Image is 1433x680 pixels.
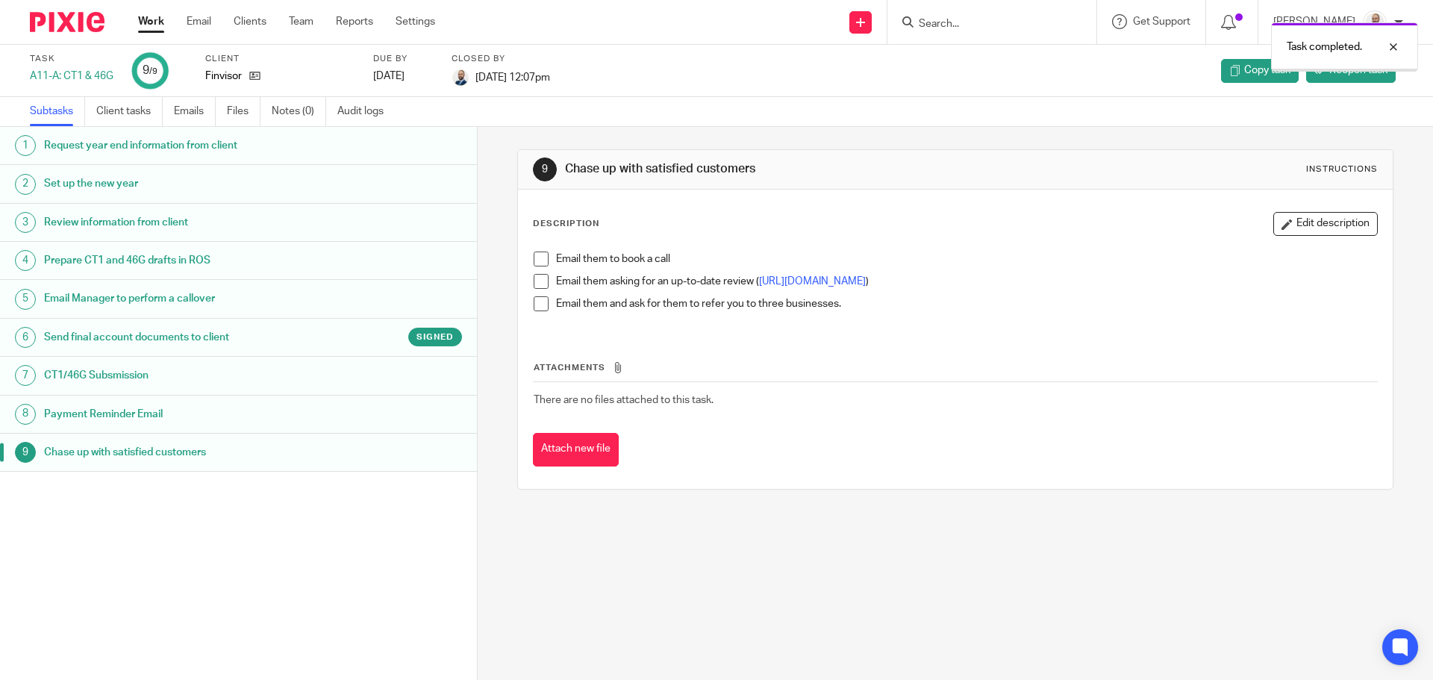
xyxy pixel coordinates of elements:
label: Task [30,53,113,65]
button: Attach new file [533,433,619,467]
a: Email [187,14,211,29]
a: Work [138,14,164,29]
div: 3 [15,212,36,233]
label: Due by [373,53,433,65]
h1: Prepare CT1 and 46G drafts in ROS [44,249,323,272]
p: Email them asking for an up-to-date review ( ) [556,274,1376,289]
a: Notes (0) [272,97,326,126]
h1: Send final account documents to client [44,326,323,349]
span: [DATE] 12:07pm [475,72,550,82]
h1: CT1/46G Subsmission [44,364,323,387]
img: Mark%20LI%20profiler.png [452,69,469,87]
div: 9 [533,157,557,181]
p: Task completed. [1287,40,1362,54]
label: Client [205,53,355,65]
h1: Set up the new year [44,172,323,195]
div: A11-A: CT1 & 46G [30,69,113,84]
span: Signed [416,331,454,343]
a: Files [227,97,260,126]
button: Edit description [1273,212,1378,236]
img: Pixie [30,12,104,32]
h1: Review information from client [44,211,323,234]
div: 9 [15,442,36,463]
a: Settings [396,14,435,29]
div: 7 [15,365,36,386]
h1: Email Manager to perform a callover [44,287,323,310]
a: Reports [336,14,373,29]
label: Closed by [452,53,550,65]
a: Team [289,14,313,29]
div: 4 [15,250,36,271]
img: Mark%20LI%20profiler.png [1363,10,1387,34]
h1: Request year end information from client [44,134,323,157]
p: Description [533,218,599,230]
a: [URL][DOMAIN_NAME] [759,276,866,287]
span: There are no files attached to this task. [534,395,714,405]
small: /9 [149,67,157,75]
a: Audit logs [337,97,395,126]
div: 6 [15,327,36,348]
h1: Chase up with satisfied customers [44,441,323,464]
h1: Payment Reminder Email [44,403,323,425]
div: 8 [15,404,36,425]
div: [DATE] [373,69,433,84]
div: Instructions [1306,163,1378,175]
div: 1 [15,135,36,156]
a: Subtasks [30,97,85,126]
p: Finvisor [205,69,242,84]
p: Email them and ask for them to refer you to three businesses. [556,296,1376,311]
a: Client tasks [96,97,163,126]
div: 9 [143,62,157,79]
div: 2 [15,174,36,195]
span: Attachments [534,364,605,372]
a: Emails [174,97,216,126]
a: Clients [234,14,266,29]
p: Email them to book a call [556,252,1376,266]
div: 5 [15,289,36,310]
h1: Chase up with satisfied customers [565,161,987,177]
